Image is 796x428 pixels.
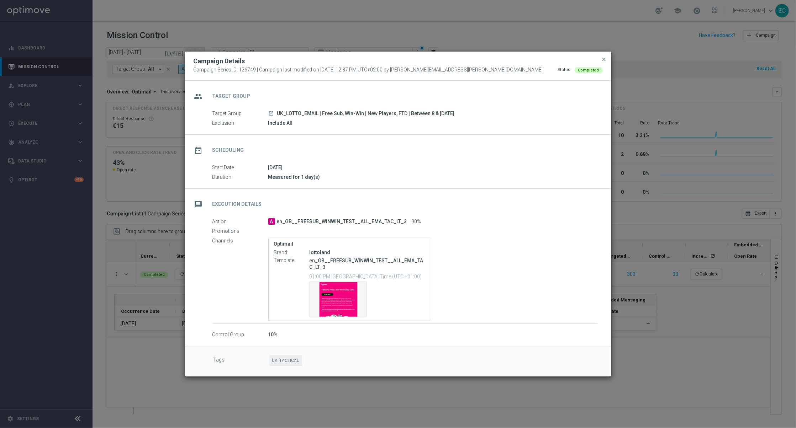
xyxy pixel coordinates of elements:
label: Target Group [212,111,268,117]
div: Measured for 1 day(s) [268,173,597,181]
h2: Target Group [212,93,251,100]
i: message [192,198,205,211]
span: UK_LOTTO_EMAIL | Free Sub, Win-Win | New Players, FTD | Between 8 & [DATE] [277,111,455,117]
i: launch [269,111,274,116]
div: 10% [268,331,597,338]
div: Status: [558,67,572,73]
h2: Campaign Details [194,57,245,65]
p: 01:00 PM [GEOGRAPHIC_DATA] Time (UTC +01:00) [310,273,425,280]
label: Promotions [212,228,268,235]
i: date_range [192,144,205,157]
div: Include All [268,119,597,127]
h2: Scheduling [212,147,244,154]
a: launch [268,111,275,117]
i: group [192,90,205,103]
label: Tags [214,355,269,366]
label: Exclusion [212,120,268,127]
div: lottoland [310,249,425,256]
label: Brand [274,250,310,256]
h2: Execution Details [212,201,262,208]
colored-tag: Completed [575,67,603,73]
span: close [601,57,607,62]
p: en_GB__FREESUB_WINWIN_TEST__ALL_EMA_TAC_LT_3 [310,257,425,270]
span: Completed [578,68,599,73]
span: en_GB__FREESUB_WINWIN_TEST__ALL_EMA_TAC_LT_3 [277,219,407,225]
label: Channels [212,238,268,244]
div: [DATE] [268,164,597,171]
label: Template [274,257,310,264]
label: Control Group [212,332,268,338]
span: UK_TACTICAL [269,355,302,366]
span: A [268,218,275,225]
label: Action [212,219,268,225]
label: Duration [212,174,268,181]
label: Optimail [274,241,425,247]
span: 90% [412,219,421,225]
span: Campaign Series ID: 126749 | Campaign last modified on [DATE] 12:37 PM UTC+02:00 by [PERSON_NAME]... [194,67,543,73]
label: Start Date [212,165,268,171]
